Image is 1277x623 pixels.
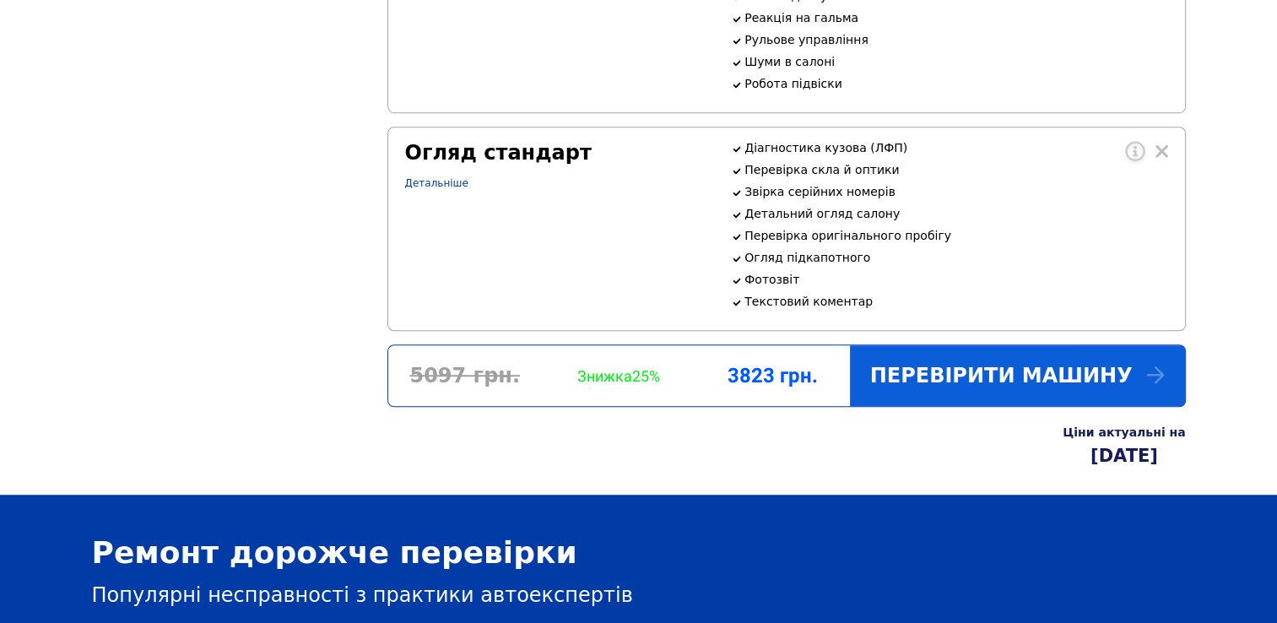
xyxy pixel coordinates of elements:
[744,185,1167,198] p: Звірка серійних номерів
[1063,446,1185,466] div: [DATE]
[744,163,1167,176] p: Перевірка скла й оптики
[744,55,1167,68] p: Шуми в салоні
[542,367,695,385] div: Знижка
[744,251,1167,264] p: Огляд підкапотного
[388,364,542,387] div: 5097 грн.
[405,141,712,165] div: Огляд стандарт
[632,367,660,385] span: 25%
[850,345,1185,406] div: Перевірити машину
[744,77,1167,90] p: Робота підвіски
[744,33,1167,46] p: Рульове управління
[695,364,849,387] div: 3823 грн.
[744,207,1167,220] p: Детальний огляд салону
[744,11,1167,24] p: Реакція на гальма
[92,583,1186,607] div: Популярні несправності з практики автоекспертів
[92,535,1186,570] div: Ремонт дорожче перевірки
[744,273,1167,286] p: Фотозвіт
[1063,425,1185,439] div: Ціни актуальні на
[744,141,1167,154] p: Діагностика кузова (ЛФП)
[405,177,468,189] a: Детальніше
[744,295,1167,308] p: Текстовий коментар
[744,229,1167,242] p: Перевірка оригінального пробігу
